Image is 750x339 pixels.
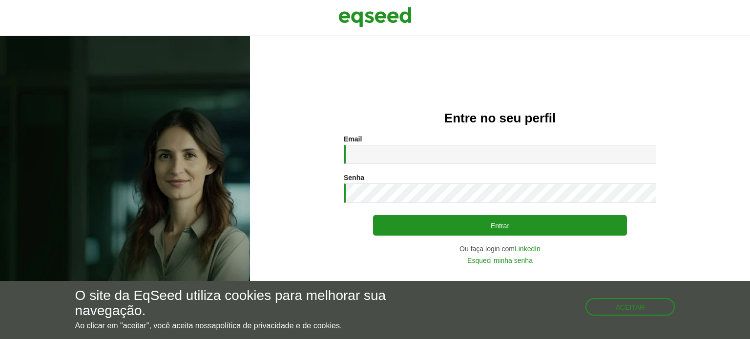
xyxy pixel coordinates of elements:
label: Senha [344,174,364,181]
button: Entrar [373,215,627,236]
h2: Entre no seu perfil [270,111,730,125]
img: EqSeed Logo [338,5,412,29]
h5: O site da EqSeed utiliza cookies para melhorar sua navegação. [75,288,435,319]
a: LinkedIn [515,245,541,252]
button: Aceitar [585,298,675,316]
label: Email [344,136,362,142]
a: Esqueci minha senha [467,257,533,264]
p: Ao clicar em "aceitar", você aceita nossa . [75,321,435,330]
div: Ou faça login com [344,245,656,252]
a: política de privacidade e de cookies [216,322,340,330]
